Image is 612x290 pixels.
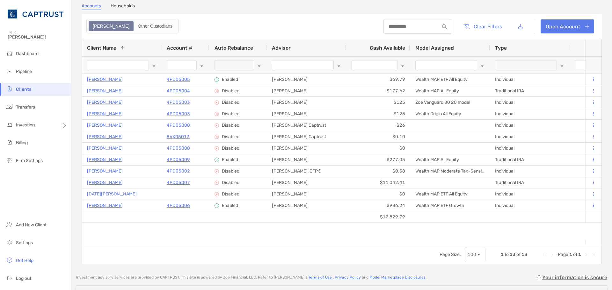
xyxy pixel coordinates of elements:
[167,75,190,83] a: 4PD05005
[167,156,190,164] p: 4PD05009
[501,252,504,257] span: 1
[490,74,570,85] div: Individual
[167,202,190,209] a: 4PD05006
[267,97,346,108] div: [PERSON_NAME]
[222,145,239,151] p: Disabled
[167,179,190,187] a: 4PD05007
[16,104,35,110] span: Transfers
[490,97,570,108] div: Individual
[222,168,239,174] p: Disabled
[82,3,101,10] a: Accounts
[167,98,190,106] a: 4PD05003
[215,123,219,128] img: icon image
[267,166,346,177] div: [PERSON_NAME], CFP®
[410,108,490,119] div: Wealth Origin All Equity
[222,88,239,94] p: Disabled
[410,188,490,200] div: Wealth MAP ETF All Equity
[87,144,123,152] a: [PERSON_NAME]
[6,156,13,164] img: firm-settings icon
[222,157,238,162] p: Enabled
[510,252,515,257] span: 13
[346,188,410,200] div: $0
[480,63,485,68] button: Open Filter Menu
[167,87,190,95] a: 4PD05004
[490,154,570,165] div: Traditional IRA
[490,120,570,131] div: Individual
[16,51,39,56] span: Dashboard
[267,131,346,142] div: [PERSON_NAME] Captrust
[346,211,410,223] div: $12,829.79
[559,63,565,68] button: Open Filter Menu
[495,45,507,51] span: Type
[490,166,570,177] div: Individual
[346,120,410,131] div: $26
[134,22,176,31] div: Other Custodians
[410,97,490,108] div: Zoe Vanguard 80 20 model
[542,274,607,280] p: Your information is secure
[410,154,490,165] div: Wealth MAP All Equity
[16,276,31,281] span: Log out
[591,252,596,257] div: Last Page
[6,103,13,110] img: transfers icon
[87,60,149,70] input: Client Name Filter Input
[6,85,13,93] img: clients icon
[267,154,346,165] div: [PERSON_NAME]
[199,63,204,68] button: Open Filter Menu
[87,87,123,95] p: [PERSON_NAME]
[16,222,47,228] span: Add New Client
[87,156,123,164] p: [PERSON_NAME]
[569,252,572,257] span: 1
[558,252,568,257] span: Page
[267,85,346,96] div: [PERSON_NAME]
[516,252,521,257] span: of
[346,177,410,188] div: $11,042.41
[440,252,461,257] div: Page Size:
[215,77,219,82] img: icon image
[87,75,123,83] p: [PERSON_NAME]
[410,85,490,96] div: Wealth MAP All Equity
[369,275,426,279] a: Model Marketplace Disclosures
[272,60,334,70] input: Advisor Filter Input
[6,221,13,228] img: add_new_client icon
[346,131,410,142] div: $0.10
[346,166,410,177] div: $0.58
[573,252,577,257] span: of
[215,203,219,208] img: icon image
[215,169,219,173] img: icon image
[222,111,239,117] p: Disabled
[267,177,346,188] div: [PERSON_NAME]
[346,108,410,119] div: $125
[308,275,332,279] a: Terms of Use
[86,19,179,33] div: segmented control
[87,110,123,118] a: [PERSON_NAME]
[6,256,13,264] img: get-help icon
[87,133,123,141] a: [PERSON_NAME]
[541,19,594,33] a: Open Account
[6,49,13,57] img: dashboard icon
[167,133,190,141] a: 8VX05013
[370,45,405,51] span: Cash Available
[267,188,346,200] div: [PERSON_NAME]
[222,100,239,105] p: Disabled
[167,60,197,70] input: Account # Filter Input
[543,252,548,257] div: First Page
[167,144,190,152] a: 4PD05008
[76,275,426,280] p: Investment advisory services are provided by CAPTRUST . This site is powered by Zoe Financial, LL...
[272,45,291,51] span: Advisor
[215,180,219,185] img: icon image
[267,108,346,119] div: [PERSON_NAME]
[346,74,410,85] div: $69.79
[490,131,570,142] div: Individual
[167,110,190,118] p: 4PD05003
[490,108,570,119] div: Individual
[257,63,262,68] button: Open Filter Menu
[8,34,67,40] span: [PERSON_NAME]!
[167,121,190,129] a: 4PD05000
[222,123,239,128] p: Disabled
